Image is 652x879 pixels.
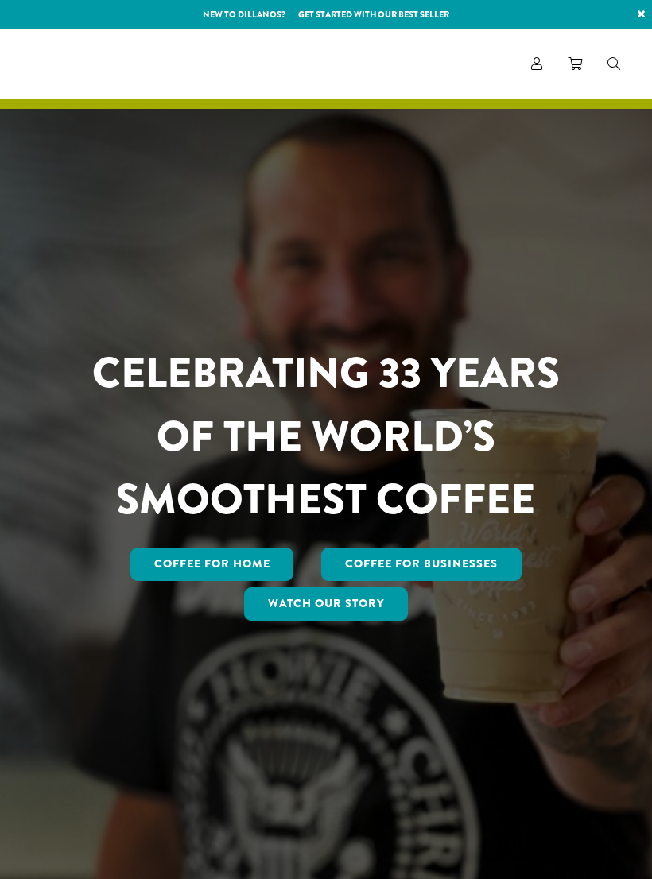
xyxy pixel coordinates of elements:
[64,342,588,532] h1: CELEBRATING 33 YEARS OF THE WORLD’S SMOOTHEST COFFEE
[298,8,449,21] a: Get started with our best seller
[244,587,408,621] a: Watch Our Story
[130,548,294,581] a: Coffee for Home
[321,548,522,581] a: Coffee For Businesses
[595,51,633,77] a: Search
